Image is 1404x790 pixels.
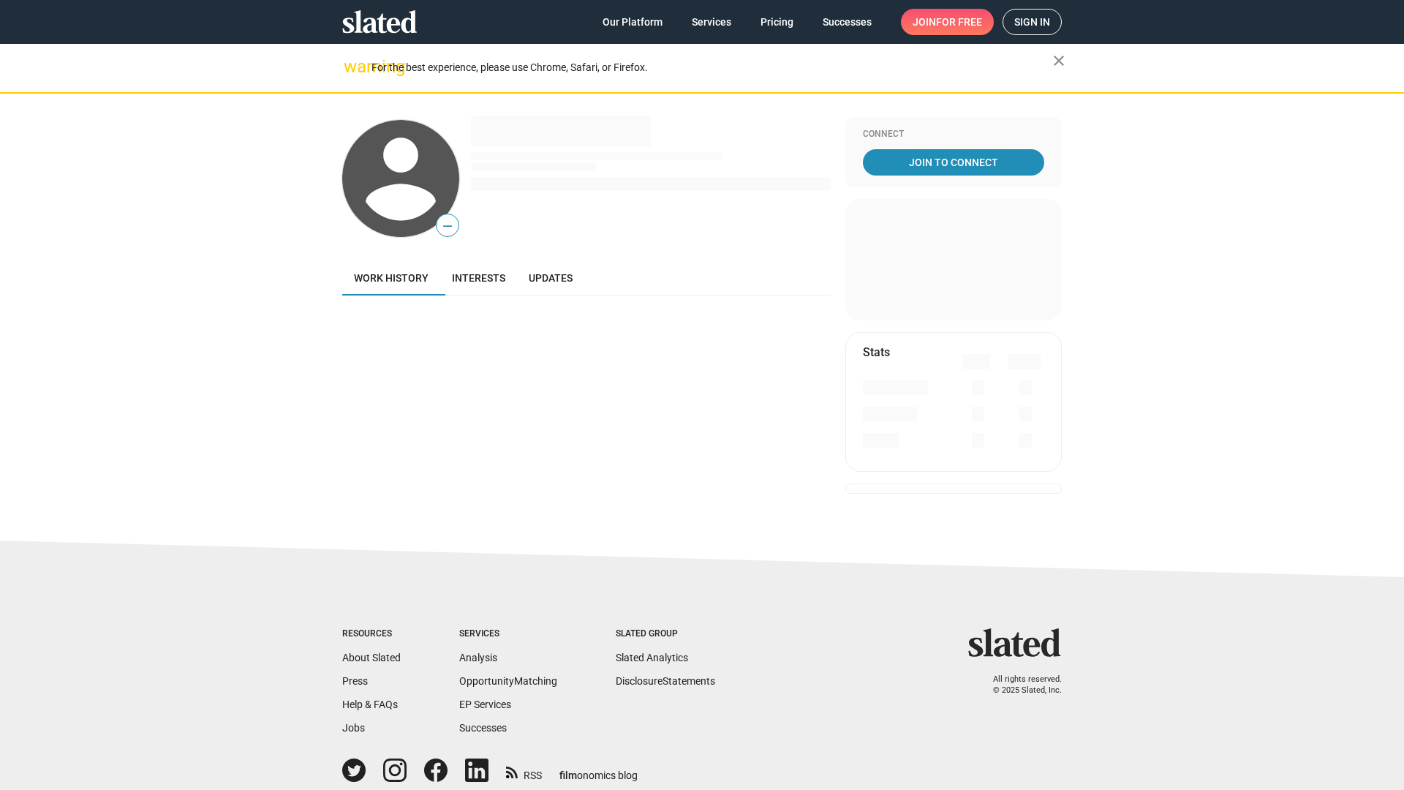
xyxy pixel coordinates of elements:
span: Join To Connect [866,149,1041,176]
p: All rights reserved. © 2025 Slated, Inc. [978,674,1062,696]
span: Work history [354,272,429,284]
a: About Slated [342,652,401,663]
mat-card-title: Stats [863,345,890,360]
a: DisclosureStatements [616,675,715,687]
a: Work history [342,260,440,296]
span: Interests [452,272,505,284]
a: Interests [440,260,517,296]
mat-icon: close [1050,52,1068,69]
a: filmonomics blog [559,757,638,783]
a: Sign in [1003,9,1062,35]
div: Resources [342,628,401,640]
a: RSS [506,760,542,783]
a: Join To Connect [863,149,1044,176]
a: Joinfor free [901,9,994,35]
span: film [559,770,577,781]
a: Successes [459,722,507,734]
div: Connect [863,129,1044,140]
mat-icon: warning [344,58,361,75]
div: Services [459,628,557,640]
a: Press [342,675,368,687]
a: Updates [517,260,584,296]
div: For the best experience, please use Chrome, Safari, or Firefox. [371,58,1053,78]
span: Join [913,9,982,35]
a: EP Services [459,699,511,710]
a: OpportunityMatching [459,675,557,687]
span: Services [692,9,731,35]
a: Successes [811,9,883,35]
span: for free [936,9,982,35]
a: Analysis [459,652,497,663]
span: Sign in [1014,10,1050,34]
span: Our Platform [603,9,663,35]
a: Slated Analytics [616,652,688,663]
a: Help & FAQs [342,699,398,710]
span: Successes [823,9,872,35]
a: Jobs [342,722,365,734]
a: Services [680,9,743,35]
span: — [437,217,458,236]
a: Pricing [749,9,805,35]
span: Updates [529,272,573,284]
div: Slated Group [616,628,715,640]
a: Our Platform [591,9,674,35]
span: Pricing [760,9,793,35]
